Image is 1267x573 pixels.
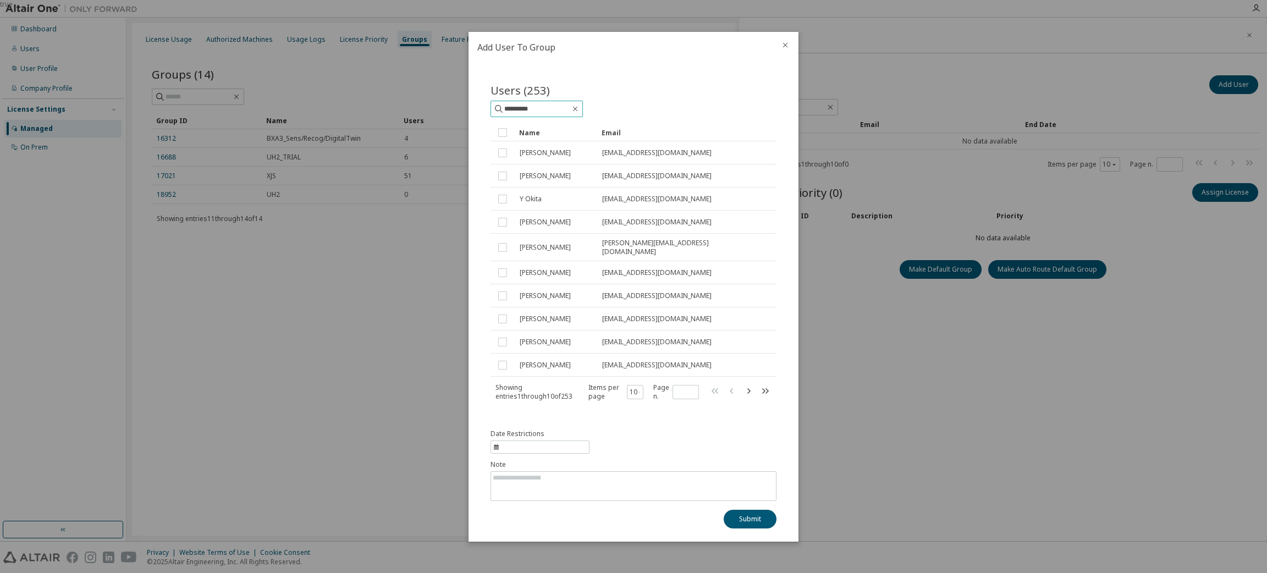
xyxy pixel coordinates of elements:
div: Name [519,124,593,141]
span: Showing entries 1 through 10 of 253 [495,383,572,401]
button: information [491,429,590,454]
span: [EMAIL_ADDRESS][DOMAIN_NAME] [602,148,712,157]
button: 10 [630,388,641,396]
button: Submit [724,510,776,528]
label: Note [491,460,776,469]
span: [EMAIL_ADDRESS][DOMAIN_NAME] [602,195,712,203]
span: Y Okita [520,195,542,203]
span: [PERSON_NAME] [520,291,571,300]
span: Date Restrictions [491,429,544,438]
span: [EMAIL_ADDRESS][DOMAIN_NAME] [602,291,712,300]
span: [EMAIL_ADDRESS][DOMAIN_NAME] [602,268,712,277]
span: [PERSON_NAME] [520,338,571,346]
h2: Add User To Group [469,32,772,63]
span: [PERSON_NAME] [520,148,571,157]
span: [EMAIL_ADDRESS][DOMAIN_NAME] [602,361,712,370]
span: [EMAIL_ADDRESS][DOMAIN_NAME] [602,172,712,180]
span: Items per page [588,383,643,401]
button: close [781,41,790,49]
span: [PERSON_NAME] [520,315,571,323]
span: [PERSON_NAME] [520,268,571,277]
span: [PERSON_NAME] [520,243,571,252]
span: [PERSON_NAME] [520,361,571,370]
span: [PERSON_NAME] [520,218,571,227]
span: [EMAIL_ADDRESS][DOMAIN_NAME] [602,338,712,346]
span: [EMAIL_ADDRESS][DOMAIN_NAME] [602,315,712,323]
span: [PERSON_NAME][EMAIL_ADDRESS][DOMAIN_NAME] [602,239,757,256]
span: Users (253) [491,82,550,98]
span: Page n. [653,383,699,401]
div: Email [602,124,758,141]
span: [PERSON_NAME] [520,172,571,180]
span: [EMAIL_ADDRESS][DOMAIN_NAME] [602,218,712,227]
